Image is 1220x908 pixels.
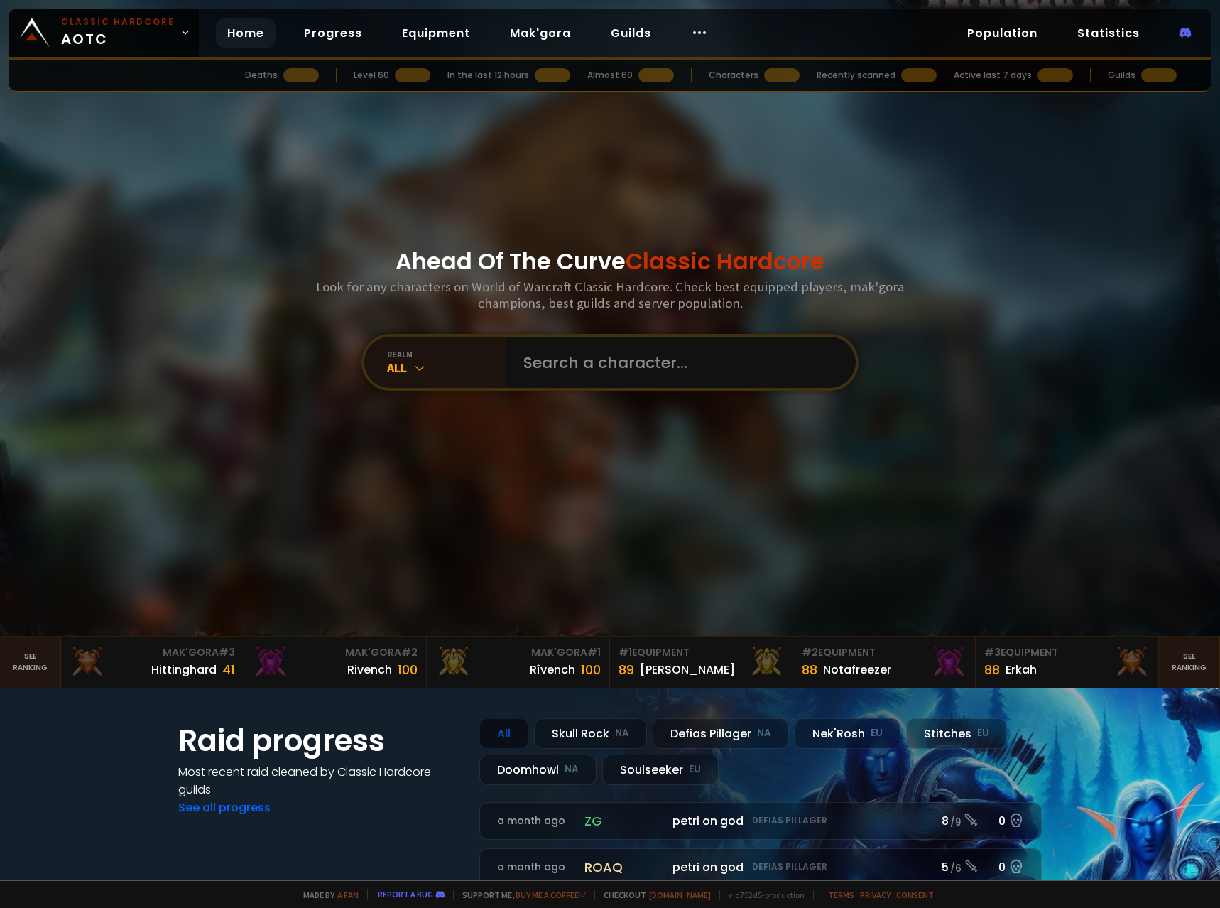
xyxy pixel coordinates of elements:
a: #3Equipment88Erkah [976,637,1159,688]
input: Search a character... [515,337,839,388]
h3: Look for any characters on World of Warcraft Classic Hardcore. Check best equipped players, mak'g... [310,279,910,311]
small: EU [871,726,883,740]
div: Deaths [245,69,278,82]
div: Mak'Gora [253,645,418,660]
a: Home [216,18,276,48]
span: AOTC [61,16,175,50]
div: 89 [619,660,634,679]
a: Buy me a coffee [516,890,586,900]
div: Recently scanned [817,69,895,82]
a: See all progress [178,799,271,816]
div: Almost 60 [587,69,633,82]
div: Mak'Gora [70,645,235,660]
a: Statistics [1066,18,1151,48]
div: Characters [709,69,758,82]
small: Classic Hardcore [61,16,175,28]
a: #1Equipment89[PERSON_NAME] [610,637,793,688]
a: Mak'Gora#1Rîvench100 [427,637,610,688]
span: Classic Hardcore [626,245,824,277]
small: EU [689,762,701,777]
span: # 3 [219,645,235,659]
div: In the last 12 hours [447,69,529,82]
a: a fan [337,890,359,900]
div: 100 [398,660,418,679]
div: 41 [222,660,235,679]
div: 88 [802,660,817,679]
div: Erkah [1006,661,1037,679]
div: Notafreezer [823,661,891,679]
a: Progress [293,18,374,48]
a: [DOMAIN_NAME] [649,890,711,900]
div: Doomhowl [479,755,597,785]
a: Consent [896,890,934,900]
div: 88 [984,660,1000,679]
small: NA [565,762,579,777]
a: Privacy [860,890,891,900]
small: EU [977,726,989,740]
a: Seeranking [1159,637,1220,688]
a: Guilds [599,18,663,48]
div: 100 [581,660,601,679]
span: # 3 [984,645,1001,659]
span: # 2 [401,645,418,659]
div: Level 60 [354,69,389,82]
small: NA [757,726,771,740]
div: Equipment [984,645,1150,660]
a: Classic HardcoreAOTC [9,9,199,57]
span: Support me, [453,890,586,900]
div: All [387,360,506,376]
a: Terms [828,890,854,900]
div: Rîvench [530,661,575,679]
div: Active last 7 days [954,69,1032,82]
div: Soulseeker [602,755,719,785]
a: Mak'gora [499,18,582,48]
div: realm [387,349,506,360]
div: Rivench [347,661,392,679]
span: v. d752d5 - production [719,890,805,900]
h1: Ahead Of The Curve [396,244,824,279]
h4: Most recent raid cleaned by Classic Hardcore guilds [178,763,462,799]
div: Nek'Rosh [795,718,900,749]
a: Population [956,18,1049,48]
a: Mak'Gora#2Rivench100 [244,637,427,688]
a: a month agozgpetri on godDefias Pillager8 /90 [479,802,1042,840]
a: Mak'Gora#3Hittinghard41 [61,637,244,688]
div: Equipment [802,645,967,660]
span: # 1 [619,645,632,659]
div: All [479,718,528,749]
div: Mak'Gora [435,645,601,660]
div: Skull Rock [534,718,647,749]
span: Checkout [594,890,711,900]
span: Made by [295,890,359,900]
a: Report a bug [378,889,433,899]
small: NA [615,726,629,740]
div: Stitches [906,718,1007,749]
div: Defias Pillager [653,718,789,749]
div: [PERSON_NAME] [640,661,735,679]
div: Equipment [619,645,784,660]
div: Hittinghard [151,661,217,679]
span: # 2 [802,645,818,659]
a: Equipment [391,18,481,48]
a: #2Equipment88Notafreezer [793,637,976,688]
h1: Raid progress [178,718,462,763]
div: Guilds [1108,69,1135,82]
a: a month agoroaqpetri on godDefias Pillager5 /60 [479,848,1042,886]
span: # 1 [587,645,601,659]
